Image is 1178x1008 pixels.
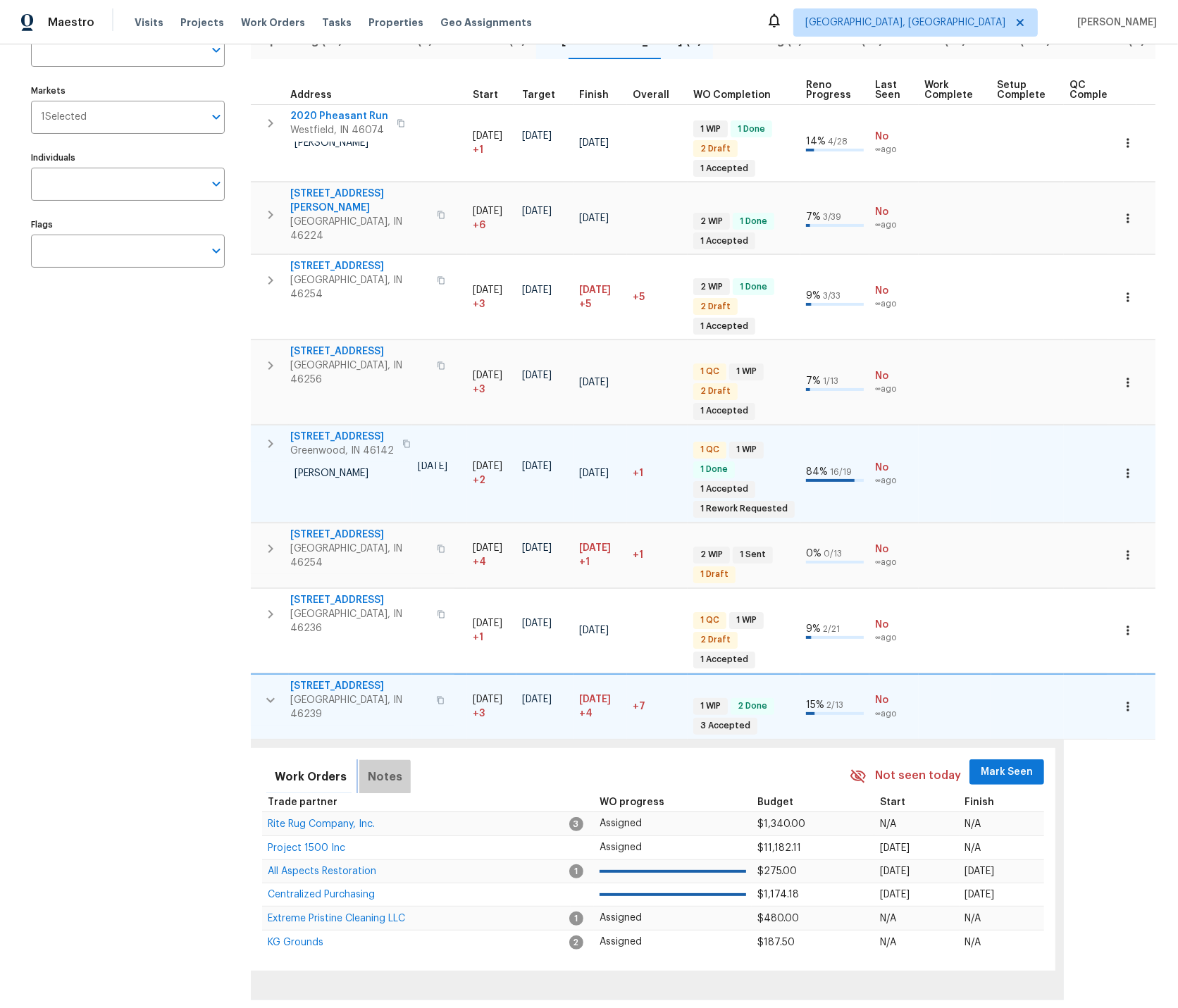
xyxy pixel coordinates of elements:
[268,820,375,828] a: Rite Rug Company, Inc.
[695,405,754,417] span: 1 Accepted
[418,461,447,471] span: [DATE]
[473,618,502,628] span: [DATE]
[965,866,995,876] span: [DATE]
[627,523,688,587] td: 1 day(s) past target finish date
[579,468,609,478] span: [DATE]
[823,292,841,300] span: 3 / 33
[823,625,840,633] span: 2 / 21
[473,473,485,487] span: + 2
[290,344,428,359] span: [STREET_ADDRESS]
[695,549,728,561] span: 2 WIP
[875,130,913,144] span: No
[875,461,913,475] span: No
[805,15,1005,30] span: [GEOGRAPHIC_DATA], [GEOGRAPHIC_DATA]
[268,890,375,900] span: Centralized Purchasing
[732,123,771,135] span: 1 Done
[695,216,728,228] span: 2 WIP
[757,819,805,829] span: $1,340.00
[965,890,995,900] span: [DATE]
[467,340,516,425] td: Project started 3 days late
[828,137,848,146] span: 4 / 28
[522,618,552,628] span: [DATE]
[579,285,611,295] span: [DATE]
[467,674,516,739] td: Project started 3 days late
[206,174,226,194] button: Open
[31,87,225,95] label: Markets
[522,695,552,704] span: [DATE]
[633,550,643,560] span: +1
[268,797,337,807] span: Trade partner
[573,255,627,340] td: Scheduled to finish 5 day(s) late
[522,543,552,553] span: [DATE]
[806,700,824,710] span: 15 %
[695,503,793,515] span: 1 Rework Requested
[695,385,736,397] span: 2 Draft
[569,864,583,878] span: 1
[965,819,981,829] span: N/A
[206,107,226,127] button: Open
[880,819,896,829] span: N/A
[440,15,532,30] span: Geo Assignments
[875,768,961,784] span: Not seen today
[695,634,736,646] span: 2 Draft
[695,123,726,135] span: 1 WIP
[695,163,754,175] span: 1 Accepted
[600,797,664,807] span: WO progress
[823,377,838,385] span: 1 / 13
[880,914,896,923] span: N/A
[290,215,428,243] span: [GEOGRAPHIC_DATA], IN 46224
[268,914,405,923] a: Extreme Pristine Cleaning LLC
[290,90,332,100] span: Address
[806,137,826,147] span: 14 %
[467,588,516,673] td: Project started 1 days late
[875,369,913,383] span: No
[522,285,552,295] span: [DATE]
[135,15,163,30] span: Visits
[290,109,388,123] span: 2020 Pheasant Run
[880,938,896,947] span: N/A
[569,911,583,926] span: 1
[924,80,973,100] span: Work Complete
[757,890,799,900] span: $1,174.18
[241,15,305,30] span: Work Orders
[757,938,795,947] span: $187.50
[473,707,485,721] span: + 3
[31,220,225,229] label: Flags
[322,18,352,27] span: Tasks
[268,844,345,852] a: Project 1500 Inc
[695,483,754,495] span: 1 Accepted
[734,281,773,293] span: 1 Done
[467,523,516,587] td: Project started 4 days late
[600,911,746,926] p: Assigned
[695,301,736,313] span: 2 Draft
[1069,80,1118,100] span: QC Complete
[473,206,502,216] span: [DATE]
[522,371,552,380] span: [DATE]
[294,138,368,148] span: [PERSON_NAME]
[268,938,323,947] a: KG Grounds
[473,630,483,645] span: + 1
[824,549,842,558] span: 0 / 13
[627,255,688,340] td: 5 day(s) past target finish date
[880,866,910,876] span: [DATE]
[757,843,801,853] span: $11,182.11
[290,679,428,693] span: [STREET_ADDRESS]
[473,297,485,311] span: + 3
[875,383,913,395] span: ∞ ago
[467,182,516,254] td: Project started 6 days late
[806,624,821,634] span: 9 %
[368,15,423,30] span: Properties
[693,90,771,100] span: WO Completion
[579,626,609,635] span: [DATE]
[734,216,773,228] span: 1 Done
[969,759,1044,785] button: Mark Seen
[579,695,611,704] span: [DATE]
[290,528,428,542] span: [STREET_ADDRESS]
[731,444,762,456] span: 1 WIP
[294,468,368,478] span: [PERSON_NAME]
[579,555,590,569] span: +1
[875,219,913,231] span: ∞ ago
[806,376,821,386] span: 7 %
[579,378,609,387] span: [DATE]
[522,206,552,216] span: [DATE]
